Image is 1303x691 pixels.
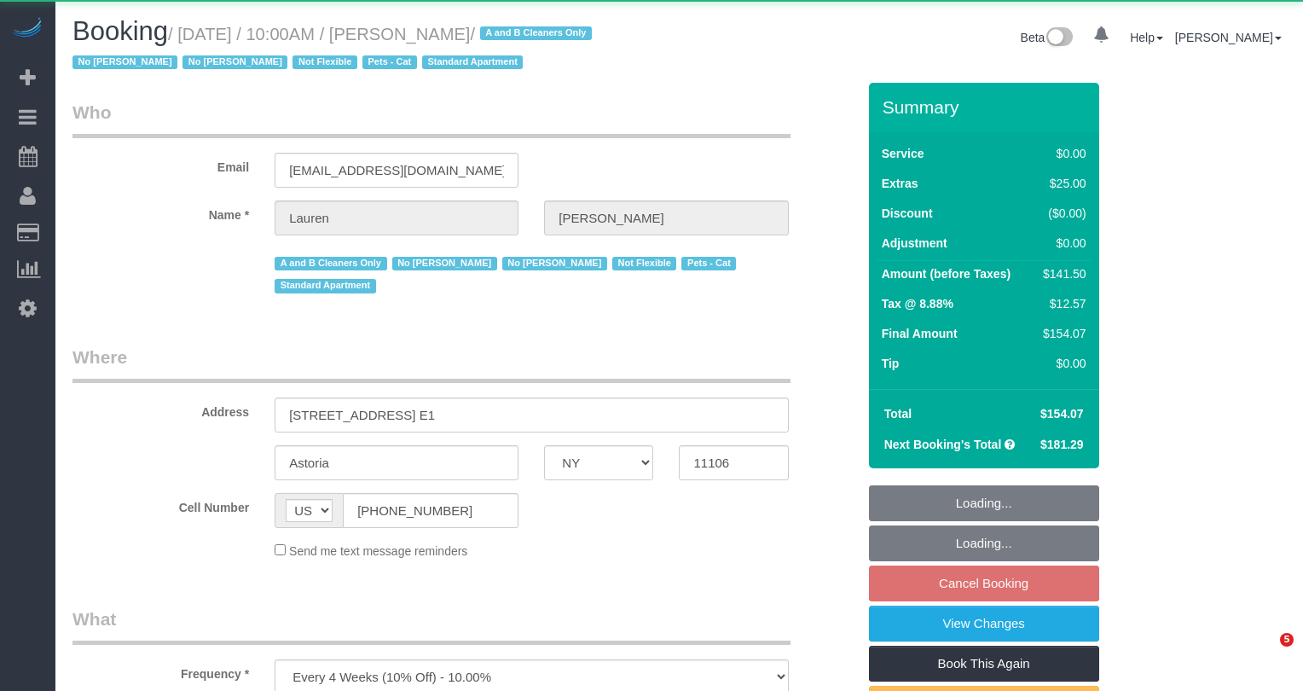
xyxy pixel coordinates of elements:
input: City [275,445,518,480]
strong: Total [884,407,912,421]
small: / [DATE] / 10:00AM / [PERSON_NAME] [72,25,597,73]
span: Pets - Cat [681,257,736,270]
strong: Next Booking's Total [884,438,1002,451]
span: Not Flexible [612,257,677,270]
input: Email [275,153,518,188]
div: $154.07 [1036,325,1086,342]
label: Tax @ 8.88% [882,295,953,312]
div: $0.00 [1036,145,1086,162]
label: Cell Number [60,493,262,516]
a: View Changes [869,606,1099,642]
span: Standard Apartment [422,55,524,69]
a: Beta [1021,31,1074,44]
label: Extras [882,175,918,192]
iframe: Intercom live chat [1245,633,1286,674]
input: First Name [275,200,518,235]
img: New interface [1045,27,1073,49]
input: Cell Number [343,493,518,528]
label: Name * [60,200,262,224]
span: A and B Cleaners Only [275,257,386,270]
a: Help [1130,31,1163,44]
legend: Who [72,100,790,138]
span: $154.07 [1040,407,1084,421]
a: [PERSON_NAME] [1175,31,1282,44]
label: Discount [882,205,933,222]
div: $141.50 [1036,265,1086,282]
span: 5 [1280,633,1294,647]
span: No [PERSON_NAME] [502,257,607,270]
span: $181.29 [1040,438,1084,451]
label: Tip [882,355,900,372]
span: Send me text message reminders [289,544,467,558]
a: Book This Again [869,646,1099,682]
label: Adjustment [882,235,947,252]
label: Service [882,145,924,162]
label: Email [60,153,262,176]
h3: Summary [883,97,1091,117]
input: Last Name [544,200,788,235]
span: A and B Cleaners Only [480,26,592,40]
span: Pets - Cat [362,55,417,69]
label: Frequency * [60,659,262,682]
span: Booking [72,16,168,46]
label: Final Amount [882,325,958,342]
div: $0.00 [1036,235,1086,252]
input: Zip Code [679,445,788,480]
div: $25.00 [1036,175,1086,192]
span: No [PERSON_NAME] [72,55,177,69]
label: Address [60,398,262,421]
span: Not Flexible [292,55,357,69]
span: No [PERSON_NAME] [182,55,287,69]
div: $12.57 [1036,295,1086,312]
div: ($0.00) [1036,205,1086,222]
div: $0.00 [1036,355,1086,372]
span: No [PERSON_NAME] [392,257,497,270]
span: Standard Apartment [275,279,376,293]
legend: What [72,607,790,645]
label: Amount (before Taxes) [882,265,1011,282]
img: Automaid Logo [10,17,44,41]
legend: Where [72,345,790,383]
